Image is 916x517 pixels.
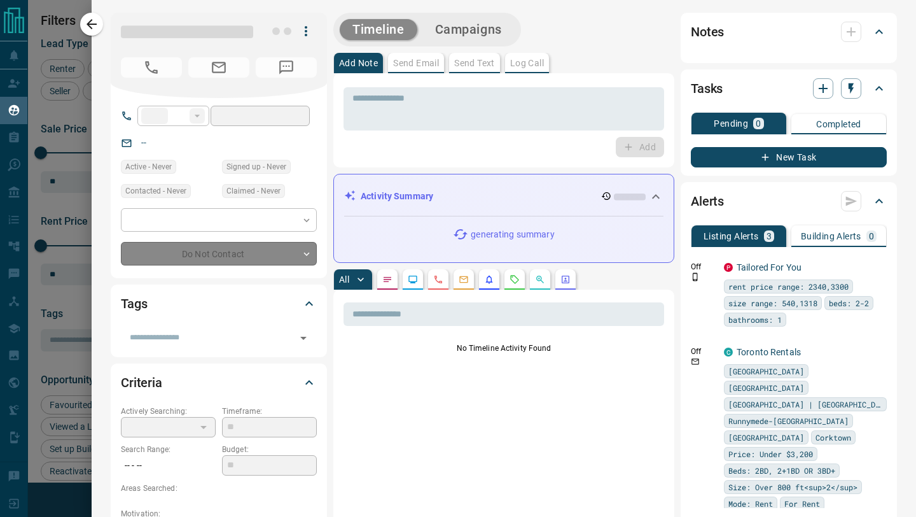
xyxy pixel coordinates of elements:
p: Off [691,261,716,273]
div: Criteria [121,367,317,398]
p: Areas Searched: [121,483,317,494]
p: Completed [816,120,861,129]
div: property.ca [724,263,733,272]
svg: Calls [433,274,443,285]
p: Pending [714,119,748,128]
p: 0 [756,119,761,128]
p: All [339,275,349,284]
span: Price: Under $3,200 [728,448,813,460]
div: Notes [691,17,887,47]
svg: Requests [510,274,520,285]
p: Search Range: [121,444,216,455]
h2: Alerts [691,191,724,211]
svg: Notes [382,274,392,285]
span: Beds: 2BD, 2+1BD OR 3BD+ [728,464,835,477]
span: size range: 540,1318 [728,297,817,309]
span: [GEOGRAPHIC_DATA] [728,381,804,394]
h2: Criteria [121,372,162,393]
a: Toronto Rentals [737,347,801,357]
p: -- - -- [121,455,216,476]
svg: Agent Actions [560,274,571,285]
div: Tags [121,288,317,319]
span: Claimed - Never [226,185,281,197]
p: 3 [767,232,772,241]
button: Open [295,329,312,347]
span: No Number [121,57,182,78]
button: Campaigns [422,19,515,40]
span: [GEOGRAPHIC_DATA] [728,365,804,378]
span: bathrooms: 1 [728,313,782,326]
p: Timeframe: [222,406,317,417]
svg: Lead Browsing Activity [408,274,418,285]
span: [GEOGRAPHIC_DATA] | [GEOGRAPHIC_DATA] [728,398,882,411]
p: Actively Searching: [121,406,216,417]
svg: Push Notification Only [691,273,700,281]
button: Timeline [340,19,417,40]
span: Mode: Rent [728,497,773,510]
button: New Task [691,147,887,167]
span: Signed up - Never [226,160,286,173]
p: Building Alerts [801,232,861,241]
p: No Timeline Activity Found [343,343,664,354]
p: Add Note [339,59,378,67]
svg: Email [691,357,700,366]
p: Off [691,346,716,357]
div: Activity Summary [344,185,663,208]
span: Active - Never [125,160,172,173]
a: Tailored For You [737,262,801,273]
span: No Email [188,57,249,78]
div: Alerts [691,186,887,216]
p: Activity Summary [361,190,433,203]
span: For Rent [784,497,820,510]
div: condos.ca [724,348,733,357]
p: generating summary [471,228,554,241]
h2: Notes [691,22,724,42]
svg: Listing Alerts [484,274,494,285]
span: Contacted - Never [125,185,186,197]
p: Budget: [222,444,317,455]
span: beds: 2-2 [829,297,869,309]
p: Listing Alerts [704,232,759,241]
div: Do Not Contact [121,242,317,266]
span: No Number [256,57,317,78]
p: 0 [869,232,874,241]
svg: Opportunities [535,274,545,285]
span: Size: Over 800 ft<sup>2</sup> [728,481,857,493]
div: Tasks [691,73,887,104]
span: Runnymede-[GEOGRAPHIC_DATA] [728,414,849,427]
span: [GEOGRAPHIC_DATA] [728,431,804,444]
svg: Emails [459,274,469,285]
span: rent price range: 2340,3300 [728,280,849,293]
a: -- [141,138,146,148]
h2: Tags [121,294,147,314]
span: Corktown [815,431,851,444]
h2: Tasks [691,78,723,99]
